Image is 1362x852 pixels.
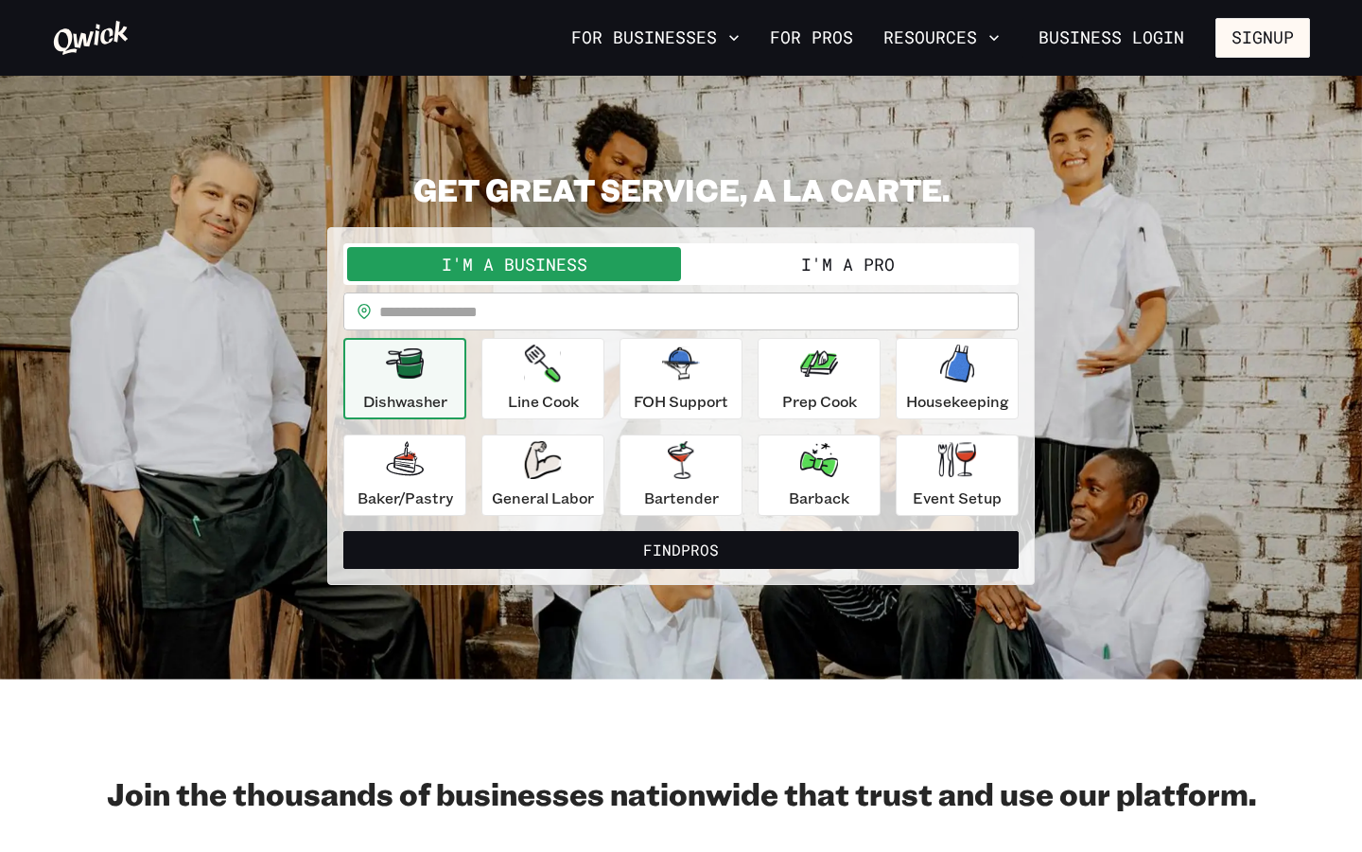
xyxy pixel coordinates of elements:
[1215,18,1310,58] button: Signup
[343,531,1019,569] button: FindPros
[620,435,742,516] button: Bartender
[896,338,1019,419] button: Housekeeping
[481,435,604,516] button: General Labor
[906,390,1009,413] p: Housekeeping
[758,338,881,419] button: Prep Cook
[358,487,453,509] p: Baker/Pastry
[634,390,728,413] p: FOH Support
[343,435,466,516] button: Baker/Pastry
[762,22,861,54] a: For Pros
[896,435,1019,516] button: Event Setup
[492,487,594,509] p: General Labor
[620,338,742,419] button: FOH Support
[1022,18,1200,58] a: Business Login
[52,774,1310,812] h2: Join the thousands of businesses nationwide that trust and use our platform.
[876,22,1007,54] button: Resources
[481,338,604,419] button: Line Cook
[789,487,849,509] p: Barback
[913,487,1002,509] p: Event Setup
[782,390,857,413] p: Prep Cook
[564,22,747,54] button: For Businesses
[758,435,881,516] button: Barback
[363,390,447,413] p: Dishwasher
[644,487,719,509] p: Bartender
[327,170,1035,208] h2: GET GREAT SERVICE, A LA CARTE.
[347,247,681,281] button: I'm a Business
[681,247,1015,281] button: I'm a Pro
[508,390,579,413] p: Line Cook
[343,338,466,419] button: Dishwasher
